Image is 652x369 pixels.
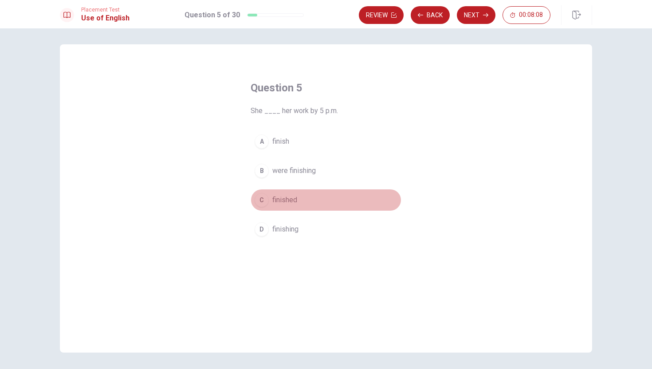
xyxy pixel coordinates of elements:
[255,134,269,149] div: A
[251,81,401,95] h4: Question 5
[255,164,269,178] div: B
[185,10,240,20] h1: Question 5 of 30
[251,130,401,153] button: Afinish
[81,7,130,13] span: Placement Test
[503,6,550,24] button: 00:08:08
[251,160,401,182] button: Bwere finishing
[251,189,401,211] button: Cfinished
[81,13,130,24] h1: Use of English
[255,222,269,236] div: D
[272,195,297,205] span: finished
[411,6,450,24] button: Back
[272,165,316,176] span: were finishing
[251,106,401,116] span: She ____ her work by 5 p.m.
[359,6,404,24] button: Review
[251,218,401,240] button: Dfinishing
[255,193,269,207] div: C
[457,6,495,24] button: Next
[272,136,289,147] span: finish
[519,12,543,19] span: 00:08:08
[272,224,299,235] span: finishing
